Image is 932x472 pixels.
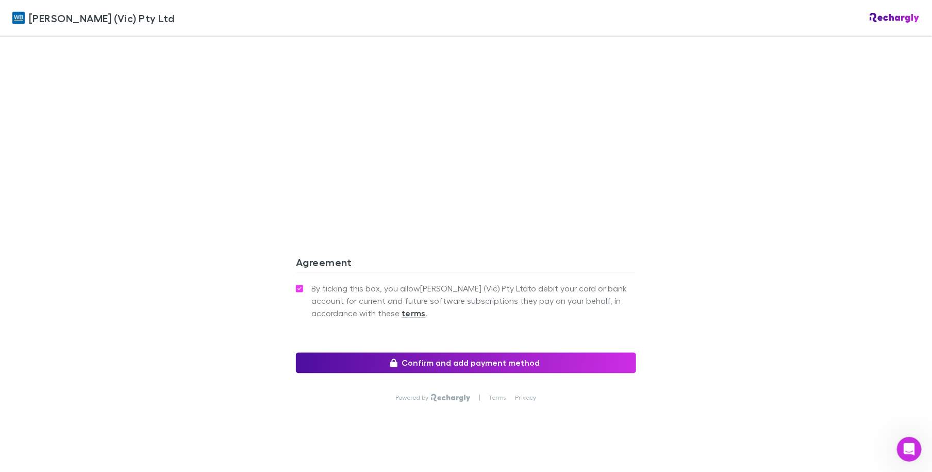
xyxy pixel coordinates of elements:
iframe: Intercom live chat [897,437,922,462]
span: By ticking this box, you allow [PERSON_NAME] (Vic) Pty Ltd to debit your card or bank account for... [311,283,636,320]
strong: terms [402,308,426,319]
a: Privacy [515,394,537,402]
a: Terms [489,394,507,402]
img: William Buck (Vic) Pty Ltd's Logo [12,12,25,24]
button: Confirm and add payment method [296,353,636,373]
span: [PERSON_NAME] (Vic) Pty Ltd [29,10,174,26]
img: Rechargly Logo [431,394,471,402]
h3: Agreement [296,256,636,273]
p: Powered by [395,394,431,402]
p: | [479,394,480,402]
img: Rechargly Logo [870,13,920,23]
